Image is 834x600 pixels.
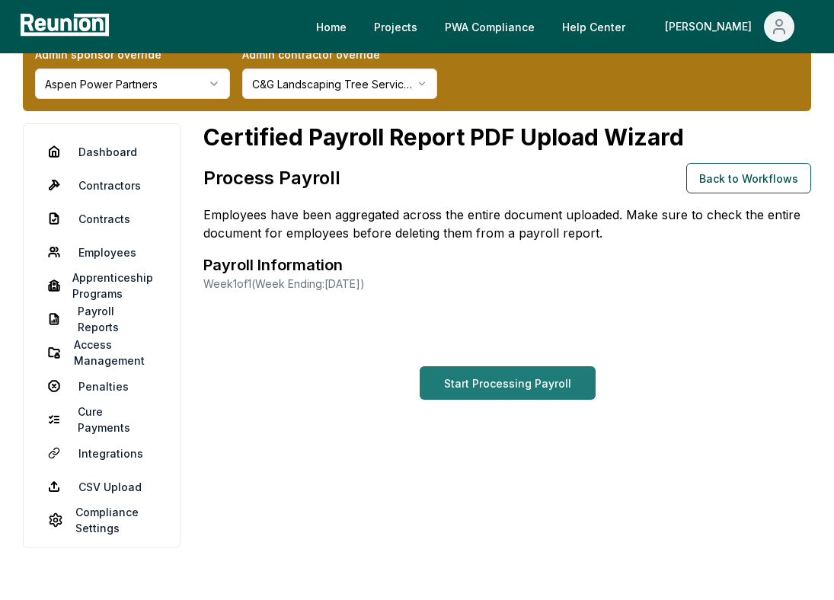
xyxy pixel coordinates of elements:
[36,237,168,267] a: Employees
[36,136,168,167] a: Dashboard
[36,203,168,234] a: Contracts
[36,438,168,468] a: Integrations
[36,371,168,401] a: Penalties
[36,471,168,502] a: CSV Upload
[304,11,819,42] nav: Main
[242,46,437,62] label: Admin contractor override
[686,163,811,193] button: Back to Workflows
[653,11,807,42] button: [PERSON_NAME]
[36,170,168,200] a: Contractors
[36,304,168,334] a: Payroll Reports
[665,11,758,42] div: [PERSON_NAME]
[203,166,340,190] h1: Process Payroll
[35,46,230,62] label: Admin sponsor override
[550,11,637,42] a: Help Center
[36,505,168,535] a: Compliance Settings
[203,206,811,242] p: Employees have been aggregated across the entire document uploaded. Make sure to check the entire...
[203,254,365,276] h2: Payroll Information
[203,276,365,292] p: Week 1 of 1 (Week Ending: [DATE] )
[420,366,596,400] button: Start Processing Payroll
[362,11,430,42] a: Projects
[203,123,811,151] h1: Certified Payroll Report PDF Upload Wizard
[36,337,168,368] a: Access Management
[36,404,168,435] a: Cure Payments
[304,11,359,42] a: Home
[433,11,547,42] a: PWA Compliance
[36,270,168,301] a: Apprenticeship Programs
